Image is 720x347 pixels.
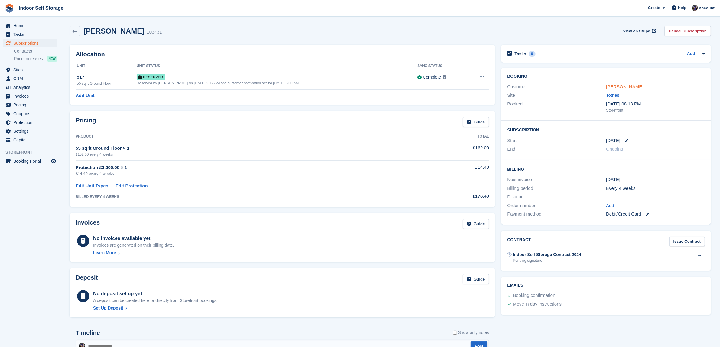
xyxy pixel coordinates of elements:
div: Discount [507,193,606,200]
h2: Deposit [76,274,98,284]
h2: Allocation [76,51,489,58]
div: £162.00 every 4 weeks [76,152,412,157]
span: Reserved [137,74,165,80]
a: Guide [463,117,489,127]
span: Pricing [13,101,50,109]
div: Debit/Credit Card [606,211,705,218]
span: Settings [13,127,50,135]
a: Contracts [14,48,57,54]
img: icon-info-grey-7440780725fd019a000dd9b08b2336e03edf1995a4989e88bcd33f0948082b44.svg [443,75,446,79]
div: Indoor Self Storage Contract 2024 [513,251,581,258]
div: Next invoice [507,176,606,183]
a: menu [3,92,57,100]
h2: Subscription [507,127,705,133]
div: 55 sq ft Ground Floor × 1 [76,145,412,152]
h2: Invoices [76,219,100,229]
span: CRM [13,74,50,83]
td: £14.40 [412,161,489,180]
th: Product [76,132,412,141]
div: No invoices available yet [93,235,174,242]
div: Complete [423,74,441,80]
a: menu [3,30,57,39]
a: Learn More [93,250,174,256]
div: 0 [529,51,536,57]
div: Pending signature [513,258,581,263]
p: A deposit can be created here or directly from Storefront bookings. [93,297,218,304]
div: Booked [507,101,606,113]
div: Every 4 weeks [606,185,705,192]
label: Show only notes [453,329,489,336]
time: 2025-09-02 00:00:00 UTC [606,137,620,144]
a: Edit Protection [116,183,148,190]
span: Invoices [13,92,50,100]
span: Sites [13,66,50,74]
span: Account [699,5,715,11]
a: Price increases NEW [14,55,57,62]
a: Indoor Self Storage [16,3,66,13]
div: Payment method [507,211,606,218]
div: Billing period [507,185,606,192]
div: 55 sq ft Ground Floor [77,81,137,86]
div: Order number [507,202,606,209]
a: Guide [463,274,489,284]
span: Price increases [14,56,43,62]
div: Move in day instructions [513,301,562,308]
h2: Pricing [76,117,96,127]
span: Create [648,5,660,11]
div: £14.40 every 4 weeks [76,171,412,177]
img: stora-icon-8386f47178a22dfd0bd8f6a31ec36ba5ce8667c1dd55bd0f319d3a0aa187defe.svg [5,4,14,13]
a: menu [3,83,57,92]
span: Protection [13,118,50,127]
a: menu [3,127,57,135]
th: Unit Status [137,61,417,71]
div: [DATE] [606,176,705,183]
a: menu [3,136,57,144]
div: Invoices are generated on their billing date. [93,242,174,248]
div: Storefront [606,107,705,113]
div: £176.40 [412,193,489,200]
input: Show only notes [453,329,457,336]
a: View on Stripe [621,26,657,36]
a: Issue Contract [669,237,705,247]
span: Subscriptions [13,39,50,47]
span: Ongoing [606,146,623,151]
h2: [PERSON_NAME] [83,27,144,35]
div: Site [507,92,606,99]
a: Edit Unit Types [76,183,108,190]
span: Analytics [13,83,50,92]
td: £162.00 [412,141,489,160]
span: Tasks [13,30,50,39]
div: BILLED EVERY 4 WEEKS [76,194,412,199]
a: menu [3,21,57,30]
div: NEW [47,56,57,62]
a: Guide [463,219,489,229]
span: Home [13,21,50,30]
a: Add [606,202,614,209]
div: 103431 [147,29,162,36]
div: - [606,193,705,200]
a: [PERSON_NAME] [606,84,643,89]
div: Booking confirmation [513,292,555,299]
h2: Booking [507,74,705,79]
div: Start [507,137,606,144]
a: menu [3,101,57,109]
a: Cancel Subscription [664,26,711,36]
div: Learn More [93,250,116,256]
div: Customer [507,83,606,90]
a: Set Up Deposit [93,305,218,311]
h2: Tasks [514,51,526,57]
div: Set Up Deposit [93,305,123,311]
div: End [507,146,606,153]
a: menu [3,39,57,47]
span: View on Stripe [623,28,650,34]
div: Reserved by [PERSON_NAME] on [DATE] 9:17 AM and customer notification set for [DATE] 6:00 AM. [137,80,417,86]
img: Sandra Pomeroy [692,5,698,11]
a: menu [3,109,57,118]
th: Sync Status [417,61,467,71]
a: Preview store [50,157,57,165]
a: Totnes [606,92,619,98]
h2: Contract [507,237,531,247]
span: Booking Portal [13,157,50,165]
div: Protection £3,000.00 × 1 [76,164,412,171]
span: Storefront [5,149,60,155]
